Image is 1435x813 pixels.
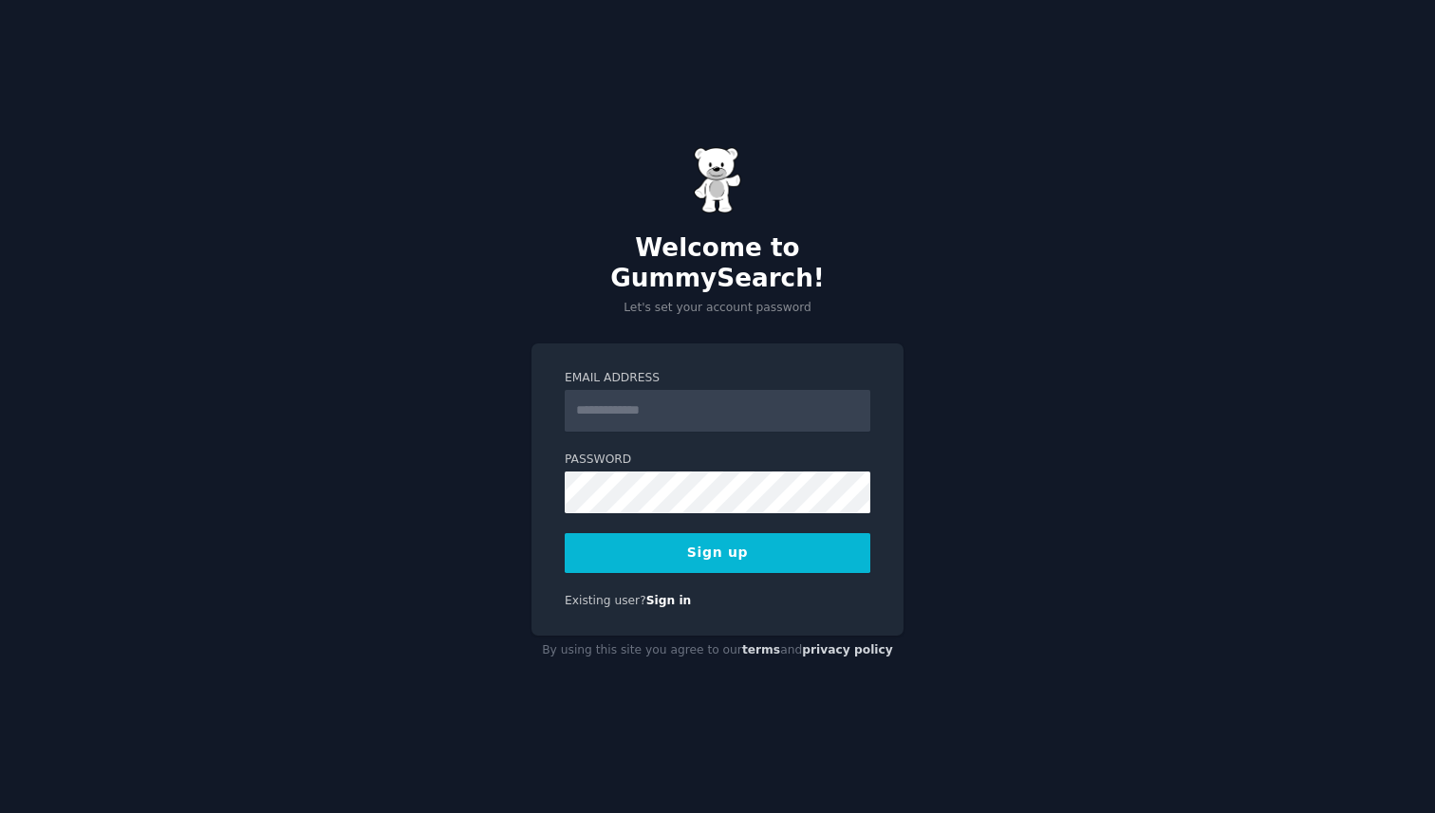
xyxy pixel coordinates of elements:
[531,300,904,317] p: Let's set your account password
[565,370,870,387] label: Email Address
[531,233,904,293] h2: Welcome to GummySearch!
[802,643,893,656] a: privacy policy
[694,147,741,213] img: Gummy Bear
[565,452,870,469] label: Password
[531,636,904,666] div: By using this site you agree to our and
[565,533,870,573] button: Sign up
[565,594,646,607] span: Existing user?
[742,643,780,656] a: terms
[646,594,692,607] a: Sign in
